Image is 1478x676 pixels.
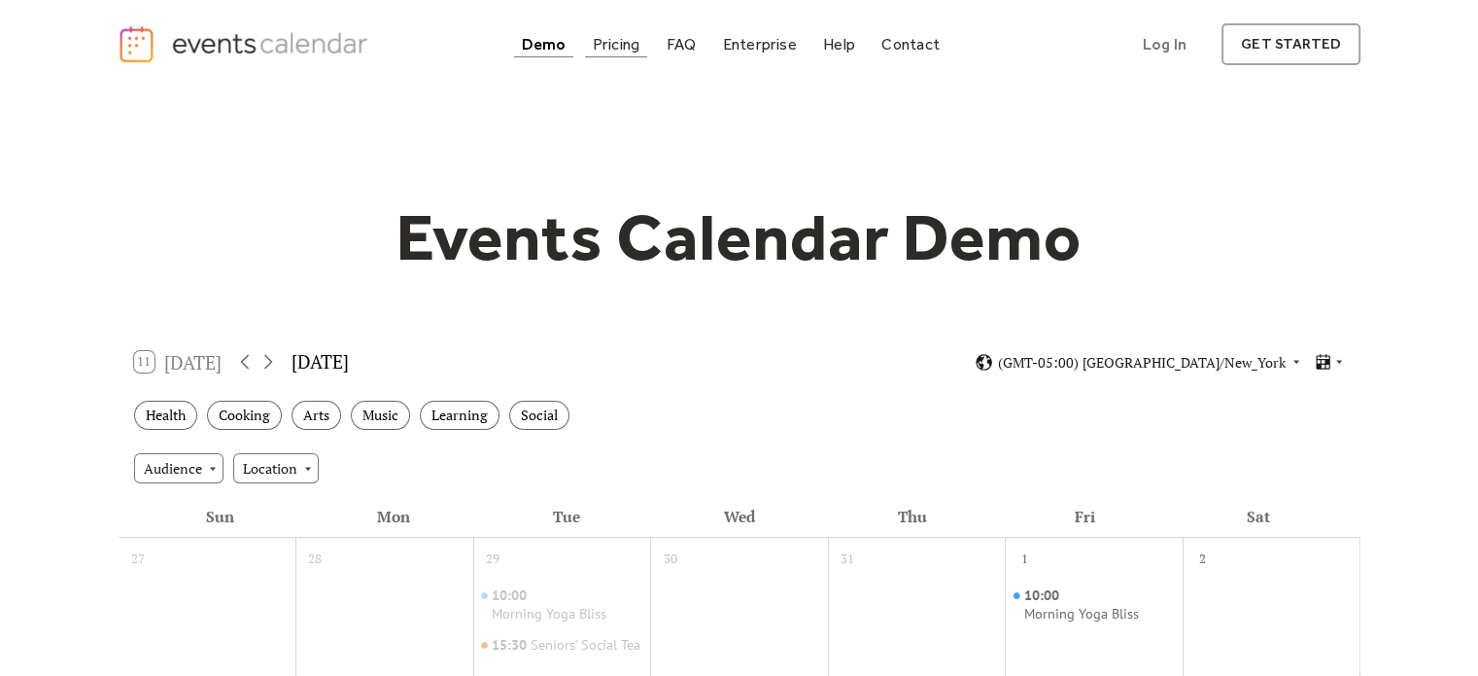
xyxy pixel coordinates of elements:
a: get started [1221,23,1360,65]
a: Log In [1123,23,1206,65]
a: Enterprise [714,31,804,57]
div: FAQ [667,39,697,50]
h1: Events Calendar Demo [366,197,1113,277]
a: home [118,24,374,64]
a: FAQ [659,31,705,57]
a: Demo [514,31,574,57]
div: Contact [881,39,940,50]
div: Demo [522,39,567,50]
div: Pricing [593,39,640,50]
a: Contact [874,31,947,57]
a: Pricing [585,31,648,57]
div: Help [823,39,855,50]
a: Help [815,31,863,57]
div: Enterprise [722,39,796,50]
